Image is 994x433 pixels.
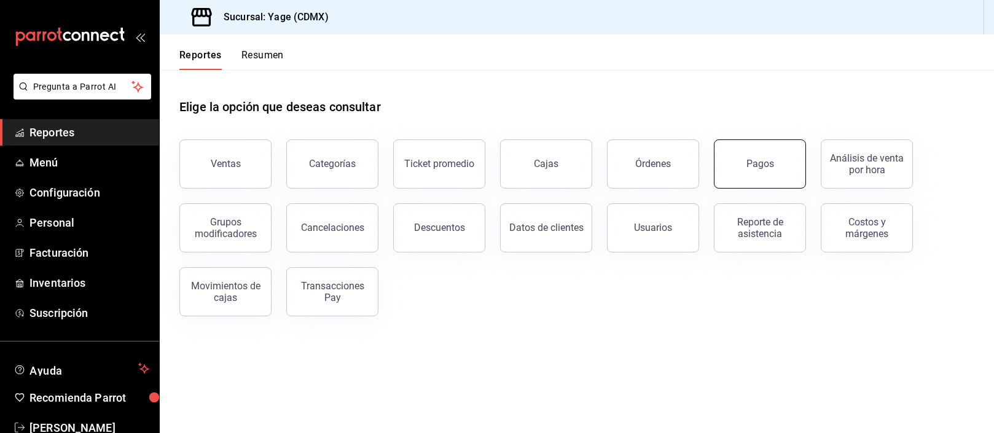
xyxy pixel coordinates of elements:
button: Grupos modificadores [179,203,272,252]
button: Descuentos [393,203,485,252]
button: Pagos [714,139,806,189]
a: Pregunta a Parrot AI [9,89,151,102]
div: Categorías [309,158,356,170]
div: Análisis de venta por hora [829,152,905,176]
div: Grupos modificadores [187,216,264,240]
div: navigation tabs [179,49,284,70]
button: Categorías [286,139,378,189]
div: Cajas [534,158,558,170]
button: Movimientos de cajas [179,267,272,316]
div: Descuentos [414,222,465,233]
button: Cajas [500,139,592,189]
div: Ventas [211,158,241,170]
button: Órdenes [607,139,699,189]
span: Menú [29,154,149,171]
span: Reportes [29,124,149,141]
div: Pagos [746,158,774,170]
div: Usuarios [634,222,672,233]
div: Transacciones Pay [294,280,370,303]
button: Pregunta a Parrot AI [14,74,151,99]
button: open_drawer_menu [135,32,145,42]
div: Datos de clientes [509,222,584,233]
button: Reportes [179,49,222,70]
span: Recomienda Parrot [29,389,149,406]
button: Datos de clientes [500,203,592,252]
div: Ticket promedio [404,158,474,170]
span: Pregunta a Parrot AI [33,80,132,93]
h1: Elige la opción que deseas consultar [179,98,381,116]
div: Costos y márgenes [829,216,905,240]
button: Ventas [179,139,272,189]
span: Ayuda [29,361,133,376]
span: Facturación [29,244,149,261]
div: Reporte de asistencia [722,216,798,240]
span: Inventarios [29,275,149,291]
button: Ticket promedio [393,139,485,189]
h3: Sucursal: Yage (CDMX) [214,10,329,25]
button: Análisis de venta por hora [821,139,913,189]
div: Cancelaciones [301,222,364,233]
button: Usuarios [607,203,699,252]
button: Cancelaciones [286,203,378,252]
div: Movimientos de cajas [187,280,264,303]
button: Resumen [241,49,284,70]
div: Órdenes [635,158,671,170]
span: Personal [29,214,149,231]
button: Transacciones Pay [286,267,378,316]
button: Costos y márgenes [821,203,913,252]
button: Reporte de asistencia [714,203,806,252]
span: Configuración [29,184,149,201]
span: Suscripción [29,305,149,321]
